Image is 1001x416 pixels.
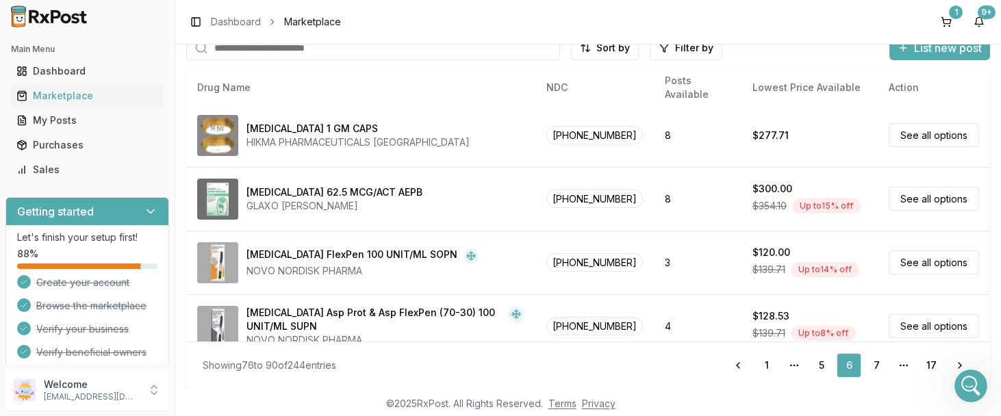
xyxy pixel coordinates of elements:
a: See all options [889,314,979,338]
span: $139.71 [752,326,785,340]
nav: breadcrumb [211,15,341,29]
button: Filter by [650,36,722,60]
button: Home [214,5,240,31]
th: Lowest Price Available [742,71,878,104]
span: Browse the marketplace [36,299,147,313]
h1: [PERSON_NAME] [66,7,155,17]
a: Sales [11,157,164,182]
a: 17 [919,353,943,378]
a: Marketplace [11,83,164,108]
nav: pagination [724,353,974,378]
p: [EMAIL_ADDRESS][DOMAIN_NAME] [44,391,139,402]
button: Marketplace [5,85,169,107]
div: GLAXO [PERSON_NAME] [246,199,422,213]
div: [MEDICAL_DATA] FlexPen 100 UNIT/ML SOPN [246,248,457,264]
a: 6 [837,353,861,378]
div: NOVO NORDISK PHARMA [246,264,479,278]
span: List new post [914,40,982,56]
a: My Posts [11,108,164,133]
button: Send a message… [235,306,257,328]
div: Sales [16,163,158,177]
button: Gif picker [43,311,54,322]
img: Insulin Aspart FlexPen 100 UNIT/ML SOPN [197,242,238,283]
span: [PHONE_NUMBER] [546,126,643,144]
div: 9+ [978,5,996,19]
a: See all options [889,187,979,211]
button: 9+ [968,11,990,33]
span: Create your account [36,276,129,289]
div: $120.00 [752,246,790,259]
a: List new post [889,42,990,56]
td: 3 [654,231,741,294]
div: Dashboard [16,64,158,78]
iframe: Intercom live chat [954,369,987,402]
div: My Posts [16,114,158,127]
a: See all options [889,123,979,147]
div: Purchases [16,138,158,152]
a: 1 [755,353,779,378]
img: Insulin Asp Prot & Asp FlexPen (70-30) 100 UNIT/ML SUPN [197,306,238,347]
span: [PHONE_NUMBER] [546,190,643,208]
img: RxPost Logo [5,5,93,27]
p: Let's finish your setup first! [17,231,157,244]
button: Purchases [5,134,169,156]
span: Verify beneficial owners [36,346,147,359]
button: List new post [889,36,990,60]
div: I have been trying to contact pharmacy that you placed an order for [MEDICAL_DATA] on 08/20. I ha... [22,101,214,208]
div: [MEDICAL_DATA] 62.5 MCG/ACT AEPB [246,185,422,199]
th: NDC [535,71,654,104]
img: Profile image for Manuel [39,8,61,29]
h3: Getting started [17,203,94,220]
a: Purchases [11,133,164,157]
a: 7 [864,353,889,378]
p: Active [DATE] [66,17,127,31]
div: NOVO NORDISK PHARMA [246,333,524,347]
a: Terms [548,398,576,409]
div: Showing 76 to 90 of 244 entries [203,359,336,372]
button: 1 [935,11,957,33]
span: 88 % [17,247,38,261]
div: [MEDICAL_DATA] 1 GM CAPS [246,122,378,135]
img: Incruse Ellipta 62.5 MCG/ACT AEPB [197,179,238,220]
span: Sort by [596,41,630,55]
button: Emoji picker [21,311,32,322]
div: $300.00 [752,182,792,196]
td: 8 [654,103,741,167]
div: 1 [949,5,963,19]
div: Marketplace [16,89,158,103]
button: Sort by [571,36,639,60]
a: Go to next page [946,353,974,378]
button: Dashboard [5,60,169,82]
span: $354.10 [752,199,787,213]
span: [PHONE_NUMBER] [546,253,643,272]
td: 8 [654,167,741,231]
div: Close [240,5,265,30]
img: Icosapent Ethyl 1 GM CAPS [197,115,238,156]
th: Action [878,71,990,104]
div: Hello! [22,87,214,101]
div: Up to 14 % off [791,262,859,277]
div: $128.53 [752,309,789,323]
td: 4 [654,294,741,358]
a: Dashboard [211,15,261,29]
th: Drug Name [186,71,535,104]
th: Posts Available [654,71,741,104]
a: Go to previous page [724,353,752,378]
div: Hello!I have been trying to contact pharmacy that you placed an order for [MEDICAL_DATA] on 08/20... [11,79,225,216]
img: User avatar [14,379,36,401]
button: Sales [5,159,169,181]
div: Manuel says… [11,79,263,246]
button: My Posts [5,109,169,131]
div: Up to 15 % off [792,198,861,213]
a: See all options [889,250,979,274]
h2: Main Menu [11,44,164,55]
textarea: Message… [12,283,262,306]
a: Dashboard [11,59,164,83]
div: [MEDICAL_DATA] Asp Prot & Asp FlexPen (70-30) 100 UNIT/ML SUPN [246,306,503,333]
span: [PHONE_NUMBER] [546,317,643,335]
a: Privacy [582,398,616,409]
button: go back [9,5,35,31]
div: Up to 8 % off [791,326,856,341]
div: [PERSON_NAME] • [DATE] [22,218,129,226]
